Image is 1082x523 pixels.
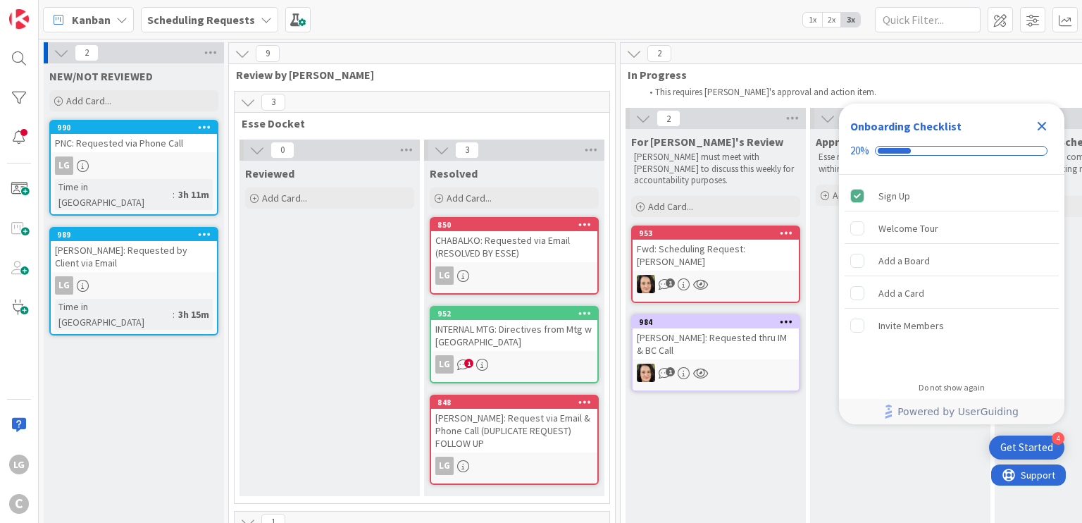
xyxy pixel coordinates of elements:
p: [PERSON_NAME] must meet with [PERSON_NAME] to discuss this weekly for accountability purposes. [634,152,797,186]
div: [PERSON_NAME]: Requested thru IM & BC Call [633,328,799,359]
div: 984 [633,316,799,328]
div: Checklist items [839,175,1064,373]
span: Review by Esse [236,68,597,82]
a: Powered by UserGuiding [846,399,1057,424]
a: 953Fwd: Scheduling Request: [PERSON_NAME]BL [631,226,800,303]
div: 3h 15m [175,307,213,322]
span: 2x [822,13,841,27]
div: Close Checklist [1031,115,1053,137]
div: LG [431,457,597,475]
input: Quick Filter... [875,7,981,32]
a: 984[PERSON_NAME]: Requested thru IM & BC CallBL [631,314,800,392]
div: 848 [431,396,597,409]
div: Welcome Tour [878,220,938,237]
div: Welcome Tour is incomplete. [845,213,1059,244]
span: 3x [841,13,860,27]
div: Time in [GEOGRAPHIC_DATA] [55,179,173,210]
div: Fwd: Scheduling Request: [PERSON_NAME] [633,240,799,271]
div: BL [633,275,799,293]
span: 1x [803,13,822,27]
span: Add Card... [66,94,111,107]
a: 989[PERSON_NAME]: Requested by Client via EmailLGTime in [GEOGRAPHIC_DATA]:3h 15m [49,227,218,336]
div: Add a Card is incomplete. [845,278,1059,309]
span: NEW/NOT REVIEWED [49,69,153,83]
div: Onboarding Checklist [850,118,962,135]
div: Time in [GEOGRAPHIC_DATA] [55,299,173,330]
div: LG [431,355,597,374]
span: Powered by UserGuiding [897,403,1019,420]
span: Add Card... [262,192,307,204]
img: BL [637,364,655,382]
div: Sign Up [878,187,910,204]
a: 952INTERNAL MTG: Directives from Mtg w [GEOGRAPHIC_DATA]LG [430,306,599,383]
span: 1 [666,278,675,288]
div: 989[PERSON_NAME]: Requested by Client via Email [51,228,217,272]
div: 952INTERNAL MTG: Directives from Mtg w [GEOGRAPHIC_DATA] [431,307,597,351]
div: LG [435,266,454,285]
div: LG [435,355,454,374]
span: Support [30,2,64,19]
div: Open Get Started checklist, remaining modules: 4 [989,436,1064,460]
div: Do not show again [919,382,985,393]
img: BL [637,275,655,293]
div: 990 [51,121,217,134]
a: 848[PERSON_NAME]: Request via Email & Phone Call (DUPLICATE REQUEST) FOLLOW UPLG [430,395,599,485]
b: Scheduling Requests [147,13,255,27]
div: LG [55,276,73,295]
div: [PERSON_NAME]: Request via Email & Phone Call (DUPLICATE REQUEST) FOLLOW UP [431,409,597,453]
span: 0 [270,142,294,159]
span: 1 [464,359,473,368]
div: Footer [839,399,1064,424]
div: C [9,494,29,514]
span: Add Card... [447,192,492,204]
img: Visit kanbanzone.com [9,9,29,29]
span: 2 [75,44,99,61]
div: Invite Members is incomplete. [845,310,1059,341]
div: INTERNAL MTG: Directives from Mtg w [GEOGRAPHIC_DATA] [431,320,597,351]
div: 989 [57,230,217,240]
div: BL [633,364,799,382]
div: 990PNC: Requested via Phone Call [51,121,217,152]
div: 850CHABALKO: Requested via Email (RESOLVED BY ESSE) [431,219,597,262]
div: 3h 11m [175,187,213,202]
span: Esse Docket [242,116,592,130]
span: Approved for Scheduling [816,135,942,149]
div: 20% [850,144,869,157]
a: 990PNC: Requested via Phone CallLGTime in [GEOGRAPHIC_DATA]:3h 11m [49,120,218,216]
div: Add a Board is incomplete. [845,245,1059,276]
div: PNC: Requested via Phone Call [51,134,217,152]
span: 2 [647,45,671,62]
div: Add a Board [878,252,930,269]
div: 952 [437,309,597,319]
span: 9 [256,45,280,62]
div: 989 [51,228,217,241]
div: 953 [639,228,799,238]
div: 850 [437,220,597,230]
div: 984 [639,317,799,327]
span: Resolved [430,166,478,180]
div: LG [51,156,217,175]
div: Checklist Container [839,104,1064,424]
span: : [173,187,175,202]
div: 850 [431,219,597,231]
div: 984[PERSON_NAME]: Requested thru IM & BC Call [633,316,799,359]
div: LG [9,455,29,474]
div: Sign Up is complete. [845,180,1059,211]
div: 953 [633,227,799,240]
div: Checklist progress: 20% [850,144,1053,157]
span: Add Card... [648,200,693,213]
span: For Breanna's Review [631,135,783,149]
div: 848[PERSON_NAME]: Request via Email & Phone Call (DUPLICATE REQUEST) FOLLOW UP [431,396,597,453]
span: 2 [657,110,680,127]
a: 850CHABALKO: Requested via Email (RESOLVED BY ESSE)LG [430,217,599,295]
span: Add Card... [833,189,878,202]
div: 4 [1052,432,1064,445]
span: 1 [666,367,675,376]
div: LG [431,266,597,285]
div: 953Fwd: Scheduling Request: [PERSON_NAME] [633,227,799,271]
div: 848 [437,398,597,407]
div: LG [55,156,73,175]
span: 3 [261,94,285,111]
div: CHABALKO: Requested via Email (RESOLVED BY ESSE) [431,231,597,262]
div: LG [435,457,454,475]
